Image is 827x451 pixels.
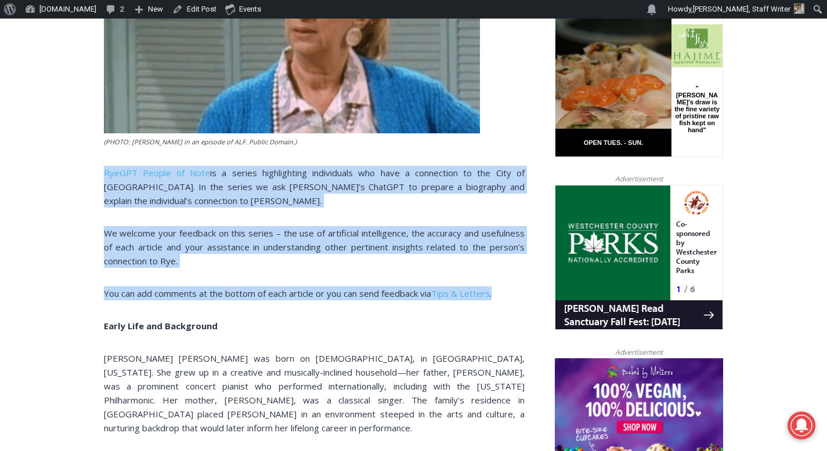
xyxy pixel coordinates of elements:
[104,167,211,179] a: RyeGPT People of Note
[1,115,168,144] a: [PERSON_NAME] Read Sanctuary Fall Fest: [DATE]
[3,119,114,163] span: Open Tues. - Sun. [PHONE_NUMBER]
[693,5,790,13] span: [PERSON_NAME], Staff Writer
[119,72,165,139] div: "[PERSON_NAME]'s draw is the fine variety of pristine raw fish kept on hand"
[104,166,525,208] p: is a series highlighting individuals who have a connection to the City of [GEOGRAPHIC_DATA]. In t...
[104,226,525,268] p: We welcome your feedback on this series – the use of artificial intelligence, the accuracy and us...
[135,98,140,110] div: 6
[121,98,127,110] div: 1
[121,34,162,95] div: Co-sponsored by Westchester County Parks
[1,1,115,115] img: s_800_29ca6ca9-f6cc-433c-a631-14f6620ca39b.jpeg
[304,115,538,141] span: Intern @ [DOMAIN_NAME]
[9,117,149,143] h4: [PERSON_NAME] Read Sanctuary Fall Fest: [DATE]
[279,112,562,144] a: Intern @ [DOMAIN_NAME]
[1,117,117,144] a: Open Tues. - Sun. [PHONE_NUMBER]
[104,286,525,300] p: You can add comments at the bottom of each article or you can send feedback via .
[794,3,804,14] img: (PHOTO: MyRye.com Summer 2023 intern Beatrice Larzul.)
[293,1,548,112] div: "We would have speakers with experience in local journalism speak to us about their experiences a...
[104,137,480,147] figcaption: (PHOTO: [PERSON_NAME] in an episode of ALF. Public Domain.)
[604,173,674,184] span: Advertisement
[431,288,490,299] a: Tips & Letters
[104,320,218,332] strong: Early Life and Background
[604,347,674,358] span: Advertisement
[129,98,132,110] div: /
[104,351,525,435] p: [PERSON_NAME] [PERSON_NAME] was born on [DEMOGRAPHIC_DATA], in [GEOGRAPHIC_DATA], [US_STATE]. She...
